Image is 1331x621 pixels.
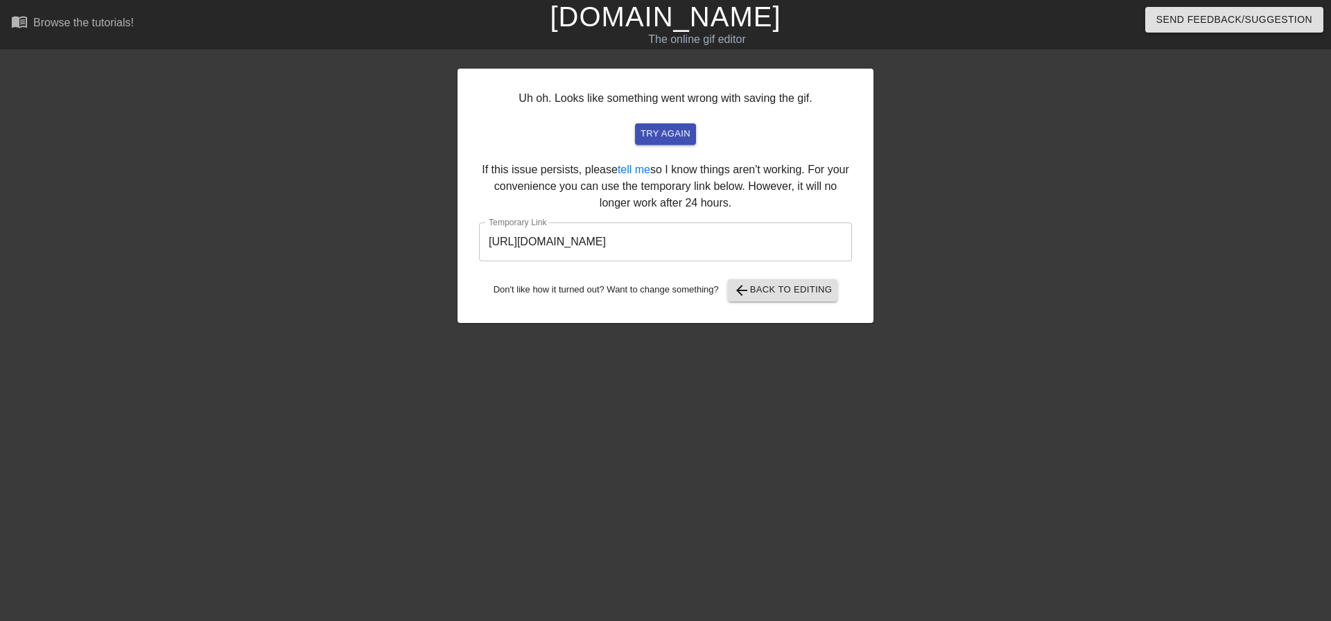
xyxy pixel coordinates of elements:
[1156,11,1312,28] span: Send Feedback/Suggestion
[733,282,833,299] span: Back to Editing
[550,1,781,32] a: [DOMAIN_NAME]
[11,13,134,35] a: Browse the tutorials!
[618,164,650,175] a: tell me
[479,222,852,261] input: bare
[11,13,28,30] span: menu_book
[33,17,134,28] div: Browse the tutorials!
[733,282,750,299] span: arrow_back
[1145,7,1323,33] button: Send Feedback/Suggestion
[641,126,690,142] span: try again
[479,279,852,301] div: Don't like how it turned out? Want to change something?
[451,31,943,48] div: The online gif editor
[458,69,873,323] div: Uh oh. Looks like something went wrong with saving the gif. If this issue persists, please so I k...
[635,123,696,145] button: try again
[728,279,838,301] button: Back to Editing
